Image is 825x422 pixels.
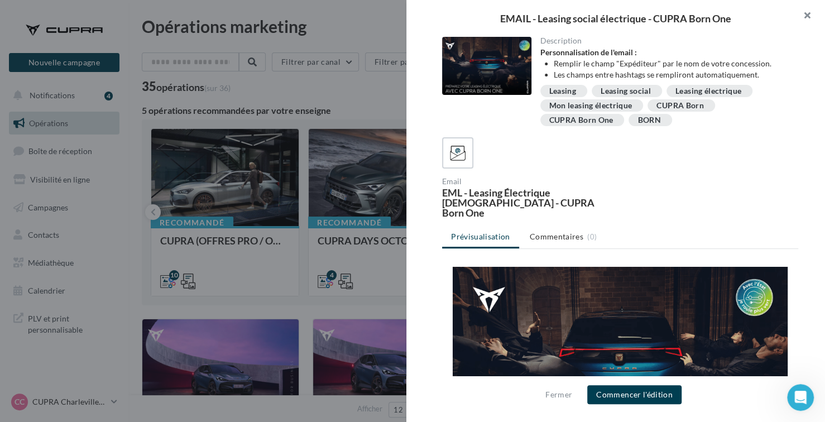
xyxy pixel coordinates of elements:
[787,384,814,411] iframe: Intercom live chat
[424,13,807,23] div: EMAIL - Leasing social électrique - CUPRA Born One
[637,116,660,124] div: BORN
[554,58,790,69] li: Remplir le champ "Expéditeur" par le nom de votre concession.
[442,178,616,185] div: Email
[675,87,741,95] div: Leasing électrique
[442,188,616,218] div: EML - Leasing Électrique [DEMOGRAPHIC_DATA] - CUPRA Born One
[587,232,597,241] span: (0)
[601,87,651,95] div: Leasing social
[549,87,576,95] div: Leasing
[540,47,637,57] strong: Personnalisation de l'email :
[554,69,790,80] li: Les champs entre hashtags se rempliront automatiquement.
[549,102,632,110] div: Mon leasing électrique
[656,102,704,110] div: CUPRA Born
[530,231,583,242] span: Commentaires
[540,37,790,45] div: Description
[587,385,682,404] button: Commencer l'édition
[541,388,577,401] button: Fermer
[549,116,613,124] div: CUPRA Born One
